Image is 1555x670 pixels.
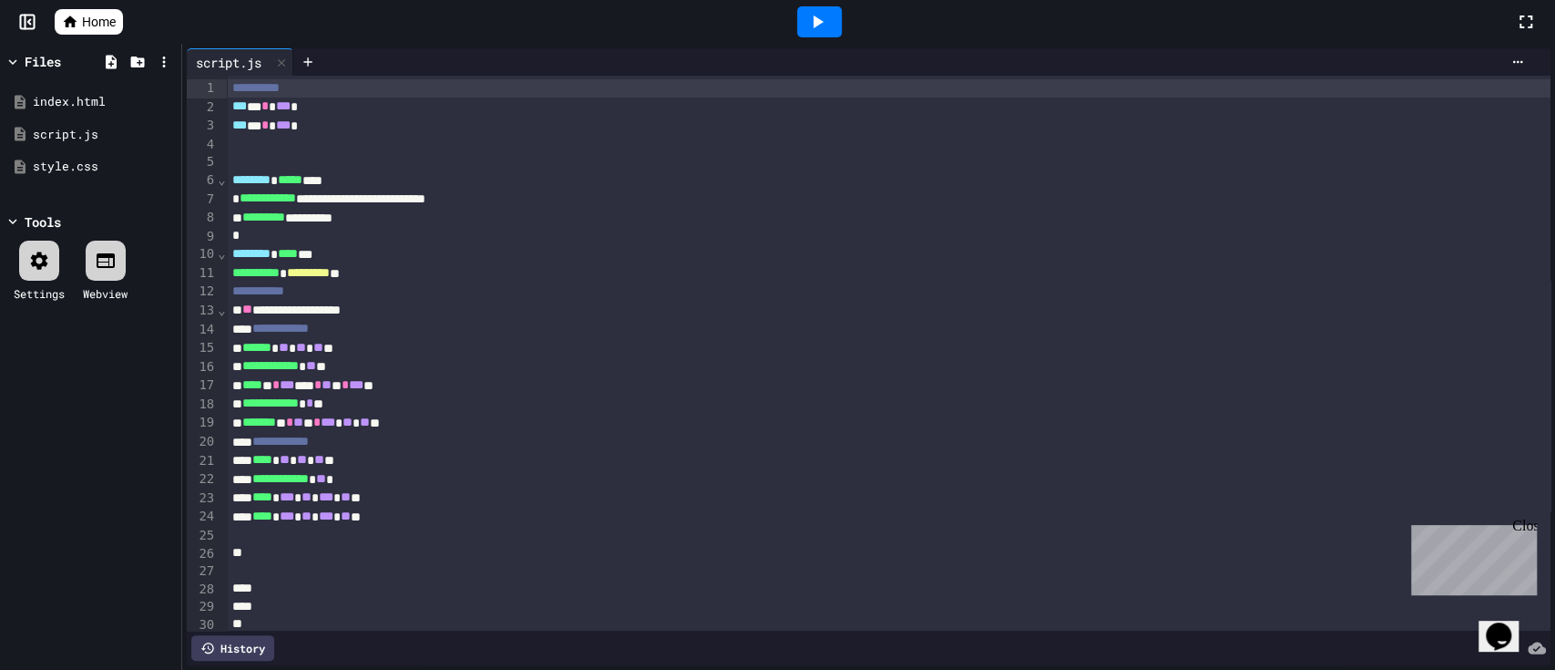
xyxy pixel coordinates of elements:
a: Home [55,9,123,35]
div: 18 [187,396,217,415]
span: Fold line [217,172,226,187]
div: 20 [187,433,217,452]
div: script.js [33,126,175,144]
div: 19 [187,414,217,433]
div: style.css [33,158,175,176]
div: 9 [187,228,217,246]
iframe: chat widget [1478,597,1537,652]
div: 7 [187,191,217,210]
div: script.js [187,48,293,76]
div: 1 [187,79,217,98]
div: 5 [187,153,217,171]
div: 11 [187,264,217,283]
div: 14 [187,321,217,340]
div: 23 [187,490,217,509]
div: Chat with us now!Close [7,7,126,116]
span: Home [82,13,116,31]
div: 10 [187,245,217,264]
div: Files [25,52,61,71]
div: 16 [187,358,217,377]
span: Fold line [217,246,226,261]
div: Webview [83,285,128,302]
div: 15 [187,339,217,358]
div: 4 [187,136,217,154]
div: 30 [187,616,217,634]
div: 26 [187,545,217,563]
div: Tools [25,212,61,232]
iframe: chat widget [1404,518,1537,595]
div: index.html [33,93,175,111]
div: 8 [187,209,217,228]
span: Fold line [217,303,226,317]
div: 12 [187,283,217,302]
div: 27 [187,562,217,581]
div: 29 [187,598,217,616]
div: 24 [187,508,217,527]
div: 17 [187,376,217,396]
div: 22 [187,470,217,490]
div: script.js [187,53,271,72]
div: 6 [187,171,217,191]
div: 21 [187,452,217,471]
div: 25 [187,527,217,545]
div: History [191,635,274,661]
div: 13 [187,302,217,321]
div: Settings [14,285,65,302]
div: 3 [187,117,217,136]
div: 2 [187,98,217,118]
div: 28 [187,581,217,599]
